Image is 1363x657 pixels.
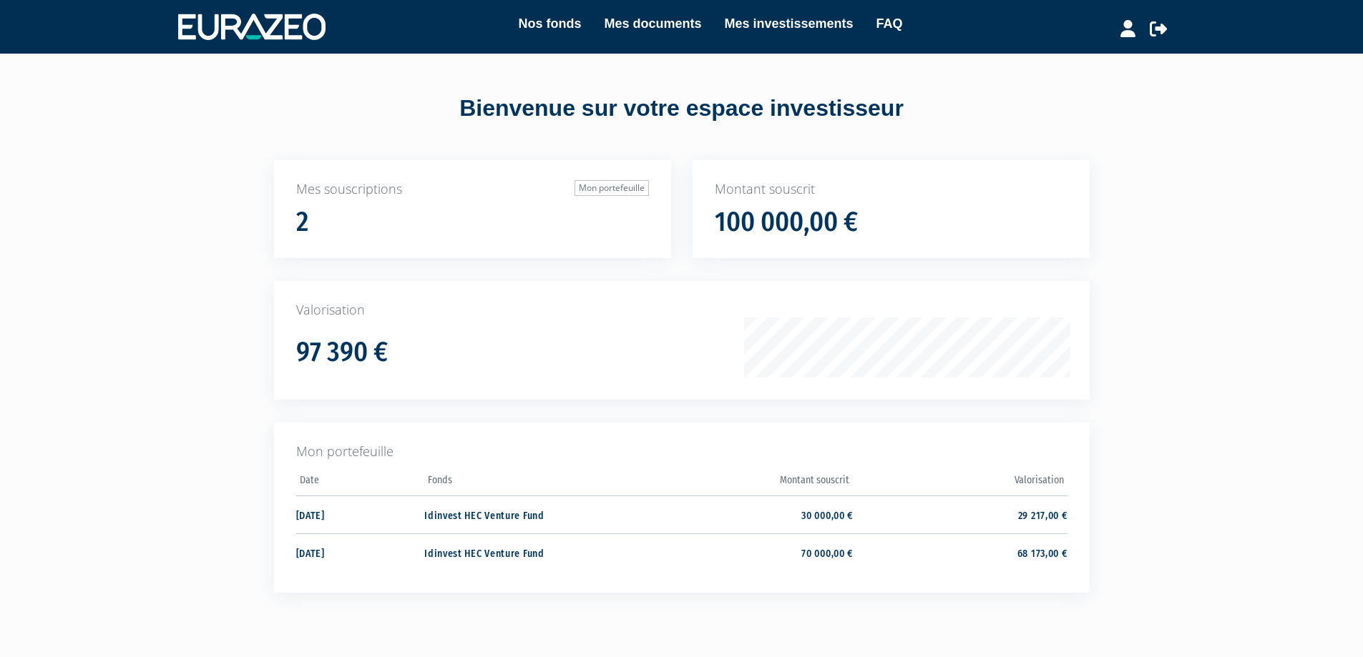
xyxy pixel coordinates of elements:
td: 68 173,00 € [853,533,1067,571]
td: 29 217,00 € [853,495,1067,533]
a: Mes investissements [724,14,853,34]
td: Idinvest HEC Venture Fund [424,533,638,571]
a: Nos fonds [518,14,581,34]
td: 30 000,00 € [639,495,853,533]
h1: 100 000,00 € [715,207,858,237]
th: Valorisation [853,470,1067,496]
th: Fonds [424,470,638,496]
a: Mes documents [604,14,701,34]
td: Idinvest HEC Venture Fund [424,495,638,533]
div: Bienvenue sur votre espace investisseur [242,92,1122,125]
th: Montant souscrit [639,470,853,496]
td: 70 000,00 € [639,533,853,571]
td: [DATE] [296,495,425,533]
img: 1732889491-logotype_eurazeo_blanc_rvb.png [178,14,326,39]
th: Date [296,470,425,496]
a: FAQ [876,14,903,34]
p: Montant souscrit [715,180,1068,199]
h1: 2 [296,207,308,237]
p: Mon portefeuille [296,443,1068,461]
td: [DATE] [296,533,425,571]
h1: 97 390 € [296,337,388,367]
a: Mon portefeuille [575,180,649,196]
p: Valorisation [296,301,1068,320]
p: Mes souscriptions [296,180,649,199]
